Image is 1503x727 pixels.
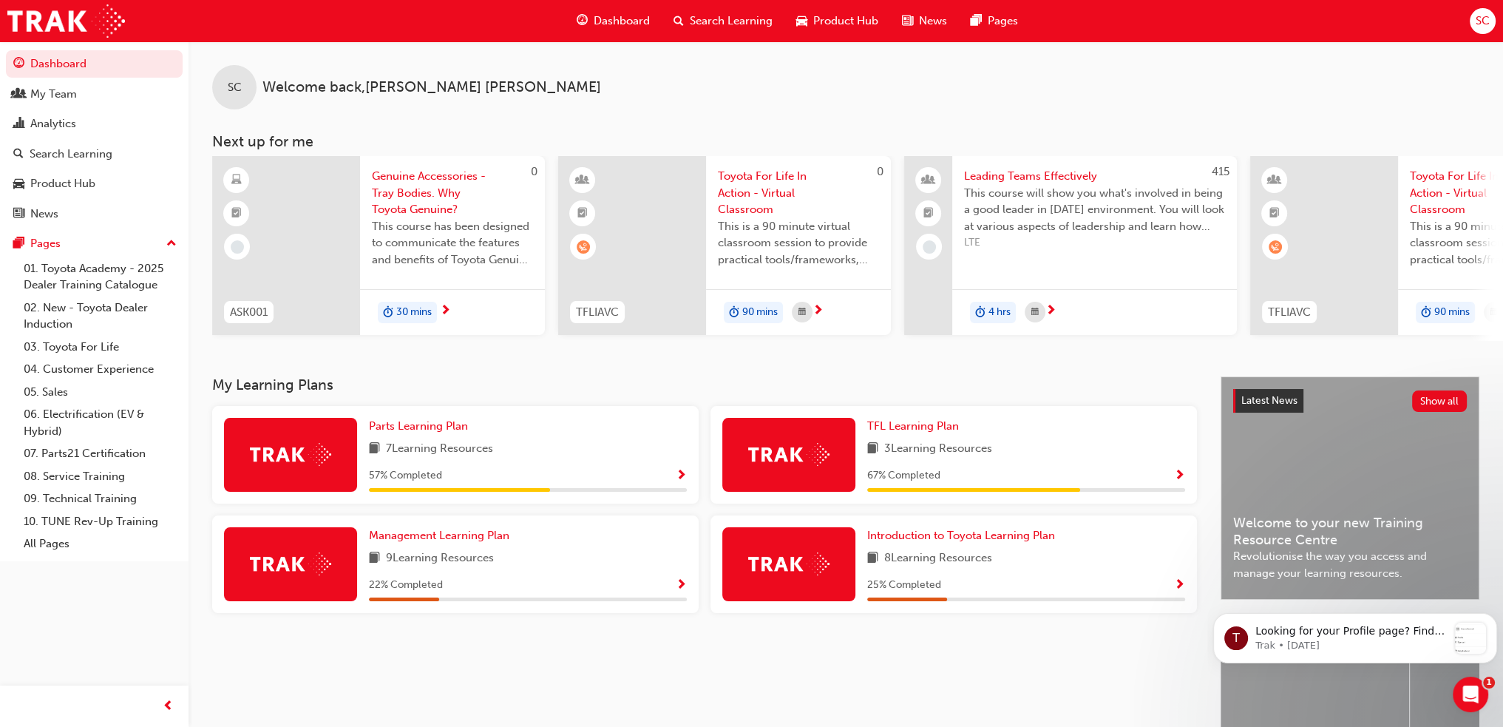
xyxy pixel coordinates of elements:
[902,12,913,30] span: news-icon
[884,550,992,568] span: 8 Learning Resources
[729,303,739,322] span: duration-icon
[1233,515,1467,548] span: Welcome to your new Training Resource Centre
[6,110,183,138] a: Analytics
[262,79,601,96] span: Welcome back , [PERSON_NAME] [PERSON_NAME]
[6,230,183,257] button: Pages
[676,579,687,592] span: Show Progress
[369,527,515,544] a: Management Learning Plan
[212,376,1197,393] h3: My Learning Plans
[18,381,183,404] a: 05. Sales
[383,303,393,322] span: duration-icon
[396,304,432,321] span: 30 mins
[964,185,1225,235] span: This course will show you what's involved in being a good leader in [DATE] environment. You will ...
[163,697,174,716] span: prev-icon
[18,487,183,510] a: 09. Technical Training
[30,235,61,252] div: Pages
[250,443,331,466] img: Trak
[919,13,947,30] span: News
[1233,389,1467,413] a: Latest NewsShow all
[813,13,878,30] span: Product Hub
[867,419,959,433] span: TFL Learning Plan
[166,234,177,254] span: up-icon
[189,133,1503,150] h3: Next up for me
[988,304,1011,321] span: 4 hrs
[867,550,878,568] span: book-icon
[30,115,76,132] div: Analytics
[1476,13,1490,30] span: SC
[30,86,77,103] div: My Team
[13,58,24,71] span: guage-icon
[742,304,778,321] span: 90 mins
[676,470,687,483] span: Show Progress
[6,200,183,228] a: News
[959,6,1030,36] a: pages-iconPages
[975,303,985,322] span: duration-icon
[1434,304,1470,321] span: 90 mins
[250,552,331,575] img: Trak
[1212,165,1229,178] span: 415
[13,118,24,131] span: chart-icon
[369,577,443,594] span: 22 % Completed
[890,6,959,36] a: news-iconNews
[372,168,533,218] span: Genuine Accessories - Tray Bodies. Why Toyota Genuine?
[577,12,588,30] span: guage-icon
[18,336,183,359] a: 03. Toyota For Life
[1174,467,1185,485] button: Show Progress
[1268,304,1311,321] span: TFLIAVC
[231,171,242,190] span: learningResourceType_ELEARNING-icon
[228,79,242,96] span: SC
[1490,303,1498,322] span: calendar-icon
[1483,677,1495,689] span: 1
[748,552,829,575] img: Trak
[1031,303,1039,322] span: calendar-icon
[923,204,934,223] span: booktick-icon
[372,218,533,268] span: This course has been designed to communicate the features and benefits of Toyota Genuine Tray Bod...
[867,467,940,484] span: 67 % Completed
[30,175,95,192] div: Product Hub
[594,13,650,30] span: Dashboard
[867,418,965,435] a: TFL Learning Plan
[676,576,687,595] button: Show Progress
[1269,240,1282,254] span: learningRecordVerb_WAITLIST-icon
[867,440,878,459] span: book-icon
[1174,470,1185,483] span: Show Progress
[676,467,687,485] button: Show Progress
[867,529,1055,542] span: Introduction to Toyota Learning Plan
[18,358,183,381] a: 04. Customer Experience
[662,6,784,36] a: search-iconSearch Learning
[231,240,244,254] span: learningRecordVerb_NONE-icon
[30,206,58,223] div: News
[1241,394,1297,407] span: Latest News
[386,440,493,459] span: 7 Learning Resources
[13,148,24,161] span: search-icon
[577,171,588,190] span: learningResourceType_INSTRUCTOR_LED-icon
[1207,584,1503,687] iframe: Intercom notifications message
[1233,548,1467,581] span: Revolutionise the way you access and manage your learning resources.
[369,550,380,568] span: book-icon
[13,177,24,191] span: car-icon
[784,6,890,36] a: car-iconProduct Hub
[13,208,24,221] span: news-icon
[1421,303,1431,322] span: duration-icon
[1174,579,1185,592] span: Show Progress
[718,218,879,268] span: This is a 90 minute virtual classroom session to provide practical tools/frameworks, behaviours a...
[1412,390,1468,412] button: Show all
[796,12,807,30] span: car-icon
[6,50,183,78] a: Dashboard
[440,305,451,318] span: next-icon
[558,156,891,335] a: 0TFLIAVCToyota For Life In Action - Virtual ClassroomThis is a 90 minute virtual classroom sessio...
[1470,8,1496,34] button: SC
[30,146,112,163] div: Search Learning
[1453,677,1488,712] iframe: Intercom live chat
[923,240,936,254] span: learningRecordVerb_NONE-icon
[18,510,183,533] a: 10. TUNE Rev-Up Training
[565,6,662,36] a: guage-iconDashboard
[1269,204,1280,223] span: booktick-icon
[6,141,183,168] a: Search Learning
[964,168,1225,185] span: Leading Teams Effectively
[877,165,883,178] span: 0
[867,577,941,594] span: 25 % Completed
